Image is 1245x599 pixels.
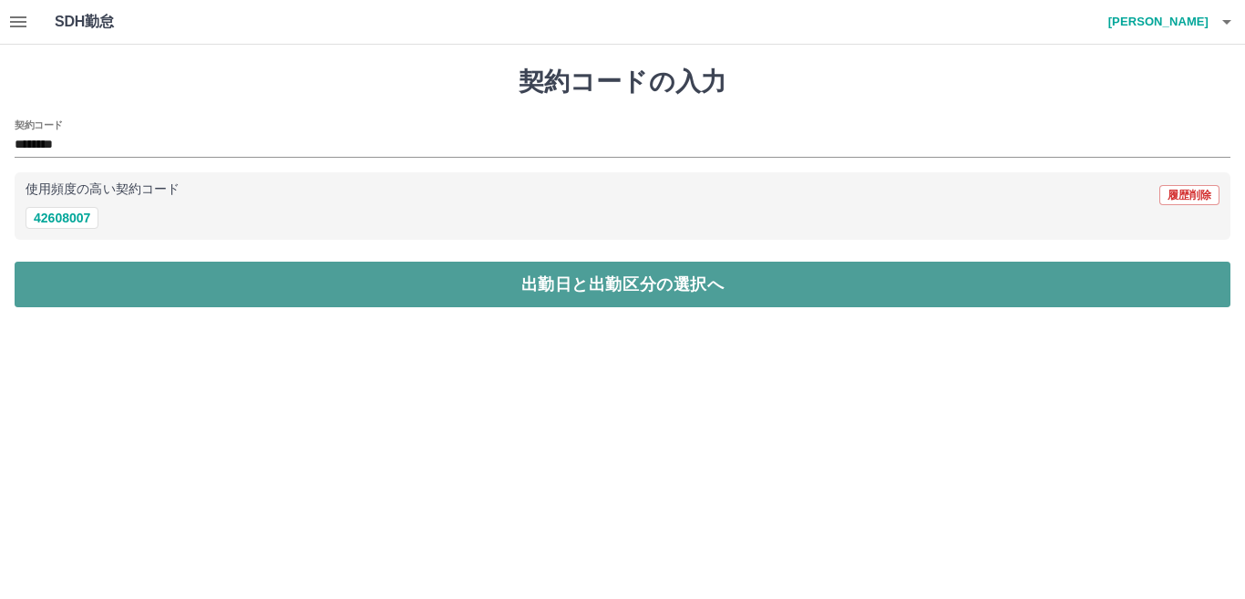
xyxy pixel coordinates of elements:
h2: 契約コード [15,118,63,132]
button: 42608007 [26,207,98,229]
button: 履歴削除 [1159,185,1219,205]
h1: 契約コードの入力 [15,67,1230,98]
button: 出勤日と出勤区分の選択へ [15,262,1230,307]
p: 使用頻度の高い契約コード [26,183,180,196]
